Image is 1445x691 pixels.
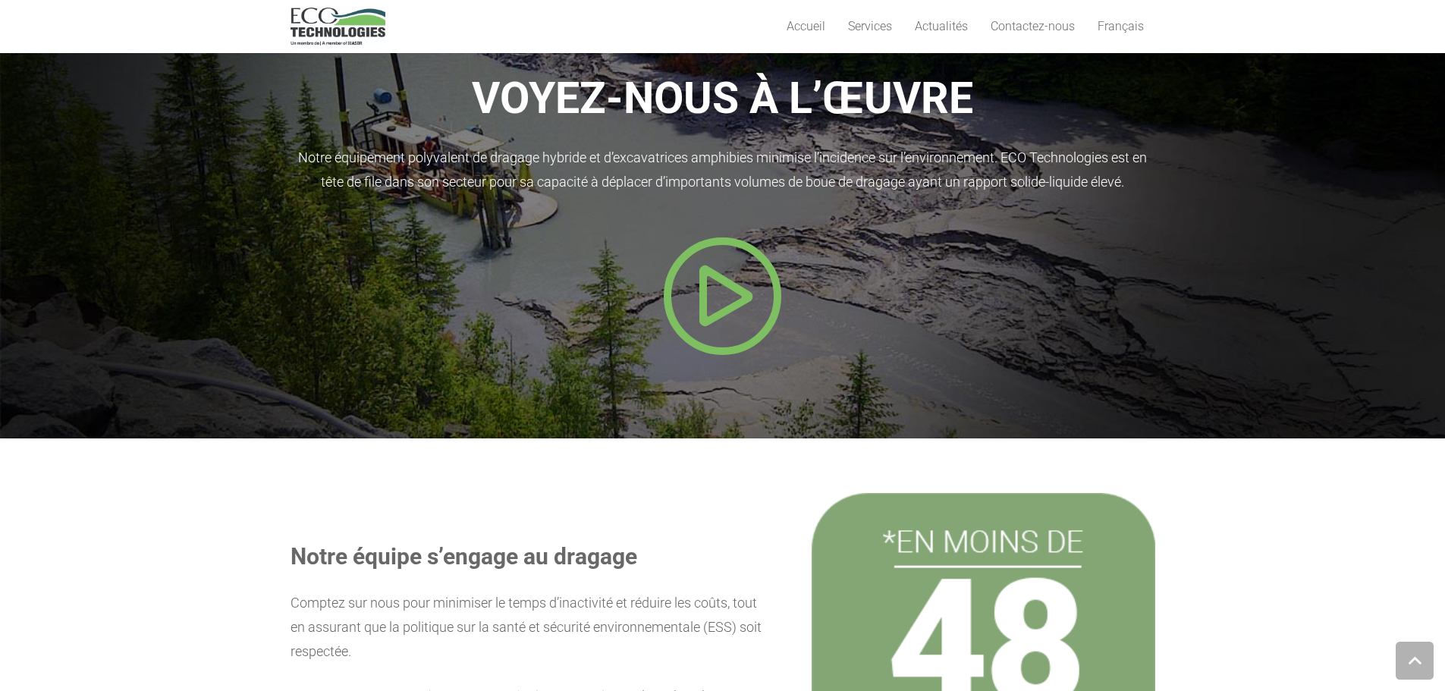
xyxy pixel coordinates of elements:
span: Accueil [787,19,825,33]
button: Popup [662,235,784,356]
strong: Notre équipe s’engage au dragage [291,543,637,570]
a: Retour vers le haut [1396,642,1434,680]
span: Français [1098,19,1144,33]
p: Comptez sur nous pour minimiser le temps d’inactivité et réduire les coûts, tout en assurant que ... [291,591,771,664]
span: Contactez-nous [991,19,1075,33]
p: Notre équipement polyvalent de dragage hybride et d’excavatrices amphibies minimise l’incidence s... [291,146,1155,194]
span: Actualités [915,19,968,33]
a: logo_EcoTech_ASDR_RGB [291,8,385,46]
strong: VOYEZ-NOUS À L’ŒUVRE [472,73,973,124]
span: Services [848,19,892,33]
